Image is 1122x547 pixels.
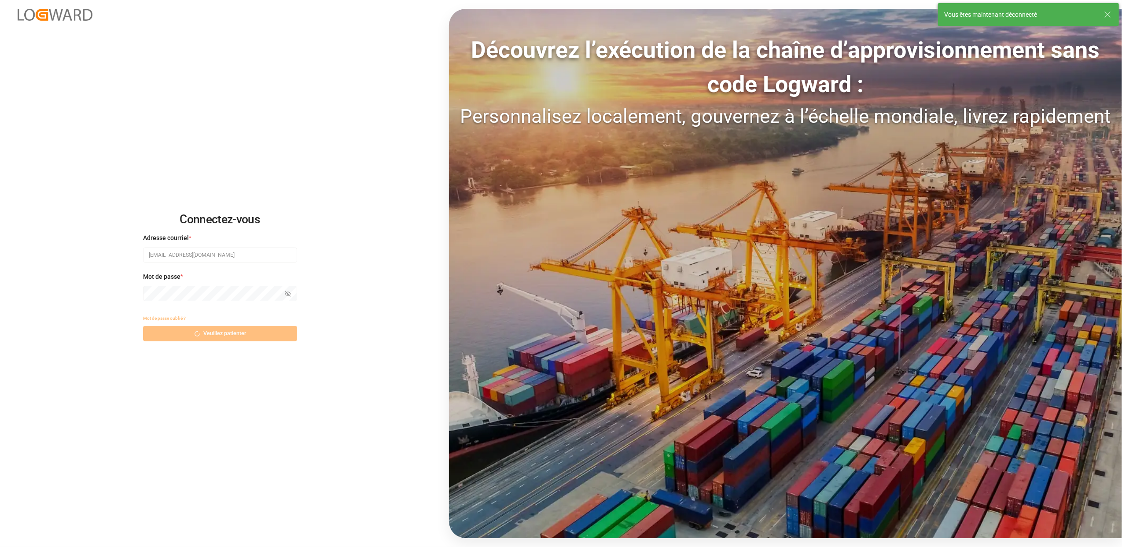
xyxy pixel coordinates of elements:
[143,272,180,281] span: Mot de passe
[449,33,1122,102] div: Découvrez l’exécution de la chaîne d’approvisionnement sans code Logward :
[143,233,189,243] span: Adresse courriel
[18,9,92,21] img: Logward_new_orange.png
[143,248,297,263] input: Entrez votre adresse e-mail
[143,206,297,234] h2: Connectez-vous
[944,10,1096,19] div: Vous êtes maintenant déconnecté
[449,102,1122,131] div: Personnalisez localement, gouvernez à l’échelle mondiale, livrez rapidement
